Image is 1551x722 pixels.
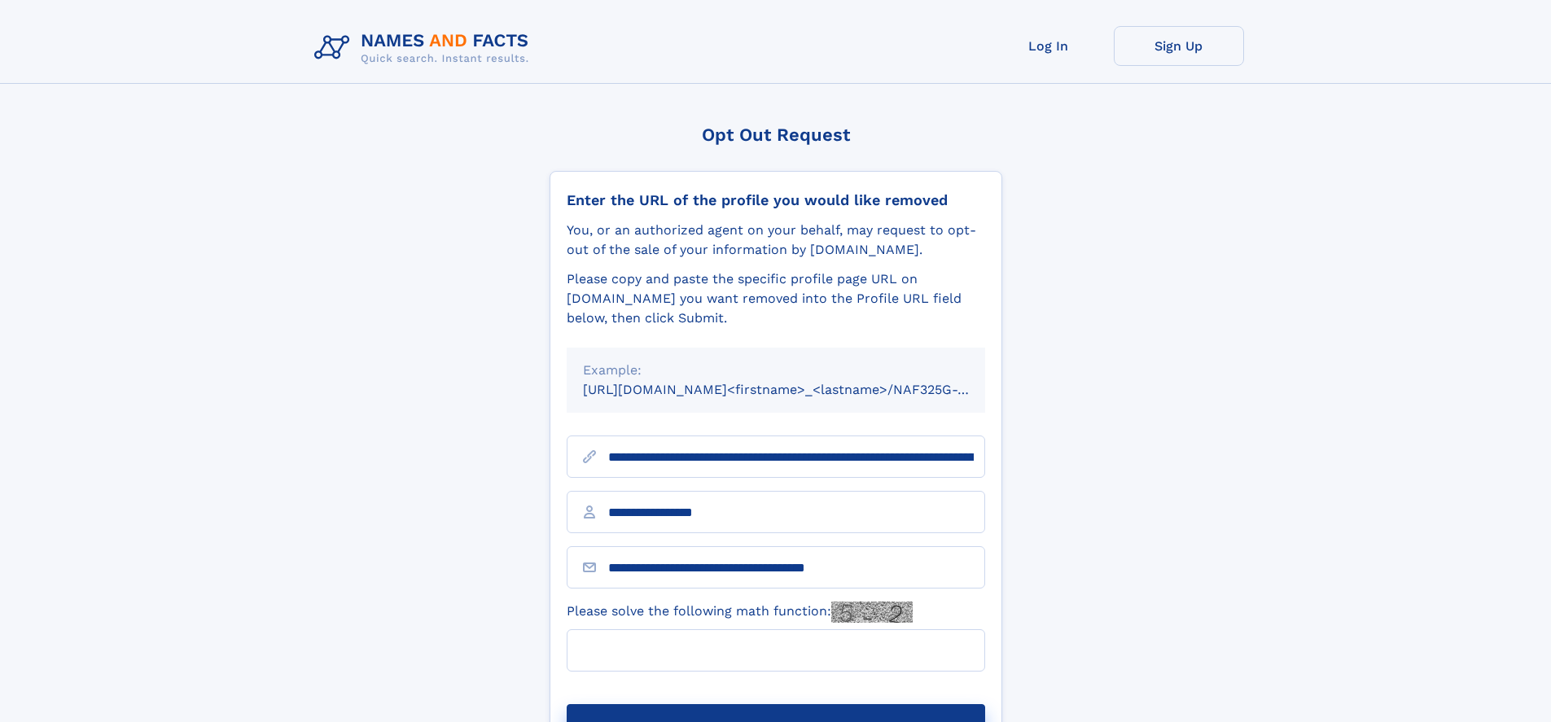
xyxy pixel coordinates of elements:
[1114,26,1244,66] a: Sign Up
[567,269,985,328] div: Please copy and paste the specific profile page URL on [DOMAIN_NAME] you want removed into the Pr...
[567,221,985,260] div: You, or an authorized agent on your behalf, may request to opt-out of the sale of your informatio...
[308,26,542,70] img: Logo Names and Facts
[550,125,1002,145] div: Opt Out Request
[567,602,913,623] label: Please solve the following math function:
[583,361,969,380] div: Example:
[567,191,985,209] div: Enter the URL of the profile you would like removed
[583,382,1016,397] small: [URL][DOMAIN_NAME]<firstname>_<lastname>/NAF325G-xxxxxxxx
[984,26,1114,66] a: Log In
